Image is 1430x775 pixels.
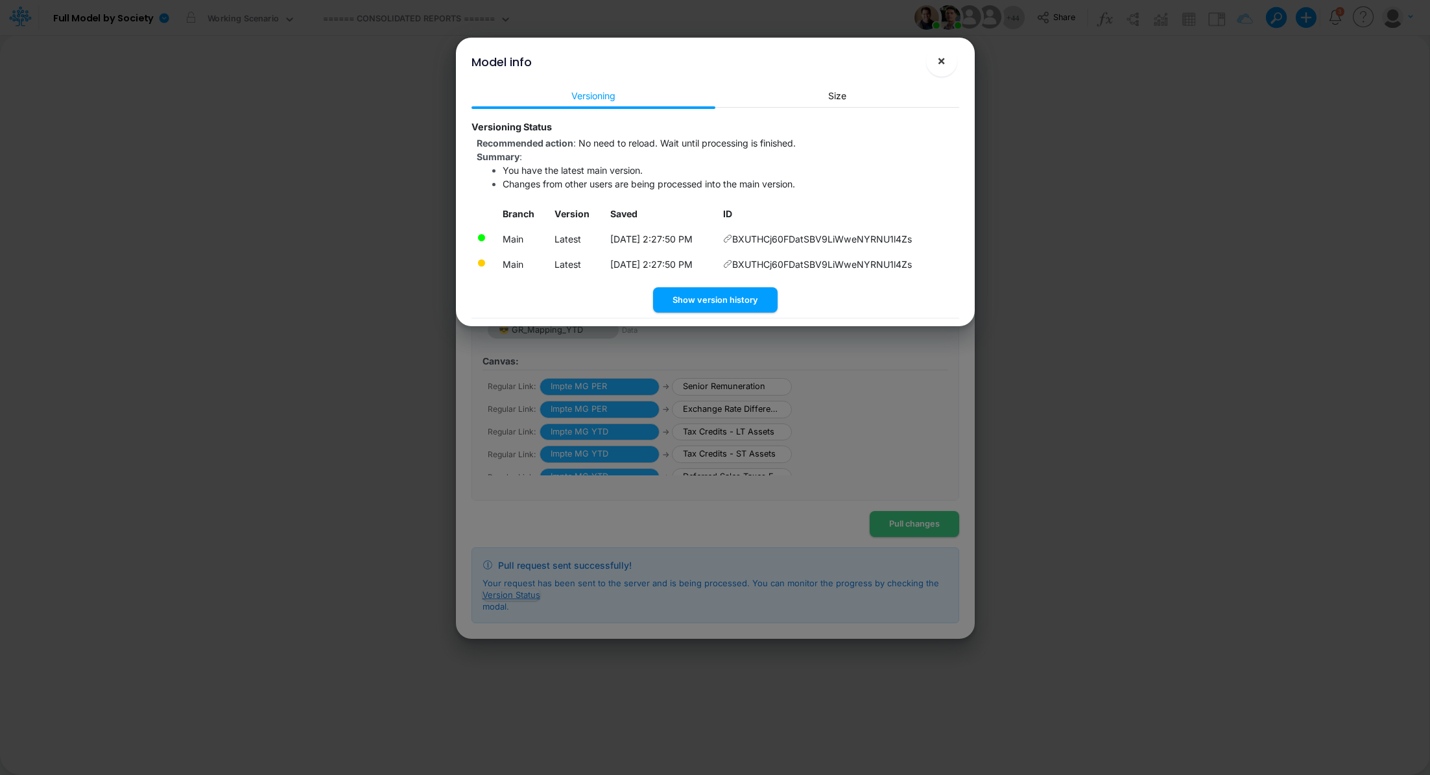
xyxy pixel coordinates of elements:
[471,121,552,132] strong: Versioning Status
[718,252,959,277] td: BXUTHCj60FDatSBV9LiWweNYRNU1l4Zs
[503,178,795,189] span: Changes from other users are being processed into the main version.
[718,202,959,227] th: ID
[477,150,959,163] div: :
[471,84,715,108] a: Versioning
[497,252,549,277] td: Latest merged version
[723,232,732,246] span: Copy hyperlink to this version of the model
[471,53,532,71] div: Model info
[578,137,796,149] span: No need to reload. Wait until processing is finished.
[653,287,778,313] button: Show version history
[723,257,732,271] span: Copy hyperlink to this version of the model
[497,226,549,252] td: Model version currently loaded
[549,252,604,277] td: Latest
[604,226,717,252] td: Local date/time when this version was saved
[503,165,643,176] span: You have the latest main version.
[604,252,717,277] td: Local date/time when this version was saved
[732,232,912,246] span: BXUTHCj60FDatSBV9LiWweNYRNU1l4Zs
[604,202,717,227] th: Local date/time when this version was saved
[477,137,796,149] span: :
[715,84,959,108] a: Size
[549,202,604,227] th: Version
[926,45,957,77] button: Close
[477,258,486,268] div: There are pending changes currently being processed
[549,226,604,252] td: Latest
[497,202,549,227] th: Branch
[477,233,486,243] div: The changes in this model version have been processed into the latest main version
[477,137,573,149] strong: Recommended action
[477,151,519,162] strong: Summary
[937,53,946,68] span: ×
